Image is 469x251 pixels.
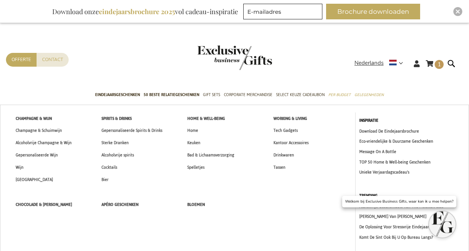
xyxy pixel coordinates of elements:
span: Working & Living [273,115,307,123]
span: Tassen [273,163,285,171]
form: marketing offers and promotions [243,4,325,22]
span: Per Budget [328,91,351,99]
span: Bier [101,176,109,184]
span: Champagne & Wijn [16,115,52,123]
a: De Oplossing Voor Stressvrije Eindejaarsgeschenken [359,224,465,230]
span: Keuken [187,139,200,147]
span: Bad & Lichaamsverzorging [187,151,234,159]
span: Drinkwaren [273,151,294,159]
a: Contact [37,53,69,67]
span: Gepersonaliseerde Wijn [16,151,58,159]
span: 1 [438,61,441,68]
span: Spirits & Drinks [101,115,132,123]
span: Corporate Merchandise [224,91,272,99]
img: Close [456,9,460,14]
div: Close [453,7,462,16]
strong: TRENDING [359,192,378,200]
a: Message On A Bottle [359,149,465,155]
a: Eco-vriendelijke & Duurzame Geschenken [359,138,465,144]
a: [PERSON_NAME] Van [PERSON_NAME] [359,213,465,220]
span: Spelletjes [187,163,204,171]
span: Apéro Geschenken [101,201,138,209]
span: Tech Gadgets [273,127,298,134]
img: Exclusive Business gifts logo [197,45,272,70]
span: Gift Sets [203,91,220,99]
span: Nederlands [354,59,384,67]
a: Komt De Sint Ook Bij U Op Bureau Langs? [359,234,465,241]
span: Kantoor Accessoires [273,139,309,147]
a: Alcholvrije Geschenksets Van The Mocktail Club [359,203,465,210]
span: Home [187,127,198,134]
span: Champagne & Schuimwijn [16,127,62,134]
span: Chocolade & [PERSON_NAME] [16,201,72,209]
strong: INSPIRATIE [359,117,378,124]
div: Nederlands [354,59,408,67]
span: Bloemen [187,201,205,209]
span: Wijn [16,163,24,171]
a: Offerte [6,53,37,67]
a: store logo [197,45,235,70]
a: Unieke Verjaardagscadeau's [359,169,465,175]
span: Alcoholvrije spirits [101,151,134,159]
div: Download onze vol cadeau-inspiratie [49,4,241,19]
a: TOP 50 Home & Well-being Geschenken [359,159,465,165]
span: [GEOGRAPHIC_DATA] [16,176,53,184]
span: Alcoholvrije Champagne & Wijn [16,139,72,147]
span: Gelegenheden [354,91,384,99]
span: Gepersonaliseerde Spirits & Drinks [101,127,162,134]
span: Cocktails [101,163,117,171]
span: Sterke Dranken [101,139,129,147]
a: Download De Eindejaarsbrochure [359,128,465,134]
span: 50 beste relatiegeschenken [144,91,199,99]
a: 1 [426,59,444,71]
span: Eindejaarsgeschenken [95,91,140,99]
input: E-mailadres [243,4,322,19]
button: Brochure downloaden [326,4,420,19]
span: Home & Well-being [187,115,225,123]
b: eindejaarsbrochure 2025 [99,7,175,16]
span: Select Keuze Cadeaubon [276,91,325,99]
